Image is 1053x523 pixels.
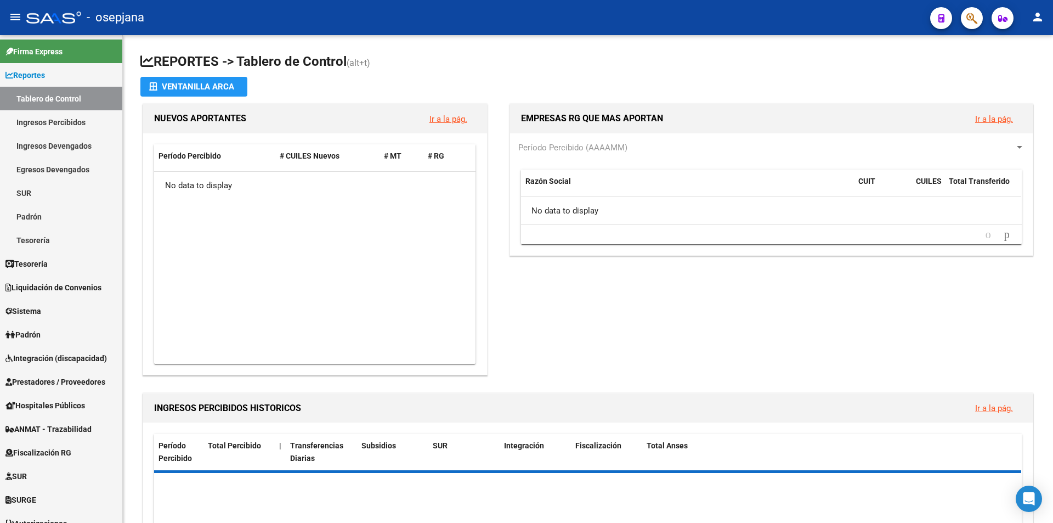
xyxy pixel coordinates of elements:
[433,441,448,450] span: SUR
[500,434,571,470] datatable-header-cell: Integración
[575,441,621,450] span: Fiscalización
[158,151,221,160] span: Período Percibido
[912,170,944,206] datatable-header-cell: CUILES
[966,398,1022,418] button: Ir a la pág.
[999,229,1015,241] a: go to next page
[9,10,22,24] mat-icon: menu
[1016,486,1042,512] div: Open Intercom Messenger
[140,77,247,97] button: Ventanilla ARCA
[944,170,1021,206] datatable-header-cell: Total Transferido
[949,177,1010,185] span: Total Transferido
[642,434,1013,470] datatable-header-cell: Total Anses
[5,329,41,341] span: Padrón
[428,434,500,470] datatable-header-cell: SUR
[5,423,92,435] span: ANMAT - Trazabilidad
[154,113,246,123] span: NUEVOS APORTANTES
[521,197,1021,224] div: No data to display
[916,177,942,185] span: CUILES
[5,46,63,58] span: Firma Express
[975,114,1013,124] a: Ir a la pág.
[290,441,343,463] span: Transferencias Diarias
[87,5,144,30] span: - osepjana
[525,177,571,185] span: Razón Social
[854,170,912,206] datatable-header-cell: CUIT
[5,305,41,317] span: Sistema
[286,434,357,470] datatable-header-cell: Transferencias Diarias
[149,77,239,97] div: Ventanilla ARCA
[275,144,380,168] datatable-header-cell: # CUILES Nuevos
[140,53,1035,72] h1: REPORTES -> Tablero de Control
[384,151,401,160] span: # MT
[647,441,688,450] span: Total Anses
[571,434,642,470] datatable-header-cell: Fiscalización
[981,229,996,241] a: go to previous page
[429,114,467,124] a: Ir a la pág.
[347,58,370,68] span: (alt+t)
[423,144,467,168] datatable-header-cell: # RG
[975,403,1013,413] a: Ir a la pág.
[5,352,107,364] span: Integración (discapacidad)
[5,376,105,388] span: Prestadores / Proveedores
[154,144,275,168] datatable-header-cell: Período Percibido
[380,144,423,168] datatable-header-cell: # MT
[279,441,281,450] span: |
[280,151,339,160] span: # CUILES Nuevos
[858,177,875,185] span: CUIT
[154,403,301,413] span: INGRESOS PERCIBIDOS HISTORICOS
[5,470,27,482] span: SUR
[154,172,475,199] div: No data to display
[154,434,203,470] datatable-header-cell: Período Percibido
[5,447,71,459] span: Fiscalización RG
[275,434,286,470] datatable-header-cell: |
[5,400,85,412] span: Hospitales Públicos
[208,441,261,450] span: Total Percibido
[966,109,1022,129] button: Ir a la pág.
[203,434,275,470] datatable-header-cell: Total Percibido
[521,170,854,206] datatable-header-cell: Razón Social
[5,282,101,294] span: Liquidación de Convenios
[5,494,36,506] span: SURGE
[504,441,544,450] span: Integración
[5,258,48,270] span: Tesorería
[1031,10,1044,24] mat-icon: person
[357,434,428,470] datatable-header-cell: Subsidios
[5,69,45,81] span: Reportes
[158,441,192,463] span: Período Percibido
[361,441,396,450] span: Subsidios
[521,113,663,123] span: EMPRESAS RG QUE MAS APORTAN
[518,143,627,153] span: Período Percibido (AAAAMM)
[421,109,476,129] button: Ir a la pág.
[428,151,444,160] span: # RG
